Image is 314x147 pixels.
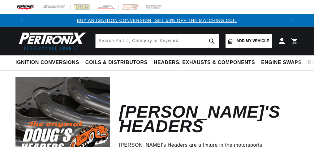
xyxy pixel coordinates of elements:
a: BUY AN IGNITION CONVERSION, GET 50% OFF THE MATCHING COIL [77,18,237,23]
span: Engine Swaps [261,59,302,66]
div: 1 of 3 [28,17,286,24]
summary: Headers, Exhausts & Components [151,55,258,70]
summary: Engine Swaps [258,55,305,70]
button: Translation missing: en.sections.announcements.next_announcement [286,14,299,27]
span: Add my vehicle [236,38,269,44]
button: Translation missing: en.sections.announcements.previous_announcement [15,14,28,27]
span: Headers, Exhausts & Components [154,59,255,66]
button: search button [205,34,219,48]
a: Add my vehicle [226,34,272,48]
span: Ignition Conversions [15,59,79,66]
input: Search Part #, Category or Keyword [96,34,219,48]
h2: [PERSON_NAME]'s Headers [119,105,289,134]
img: Pertronix [15,30,87,52]
div: Announcement [28,17,286,24]
span: Coils & Distributors [85,59,148,66]
summary: Ignition Conversions [15,55,82,70]
summary: Coils & Distributors [82,55,151,70]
